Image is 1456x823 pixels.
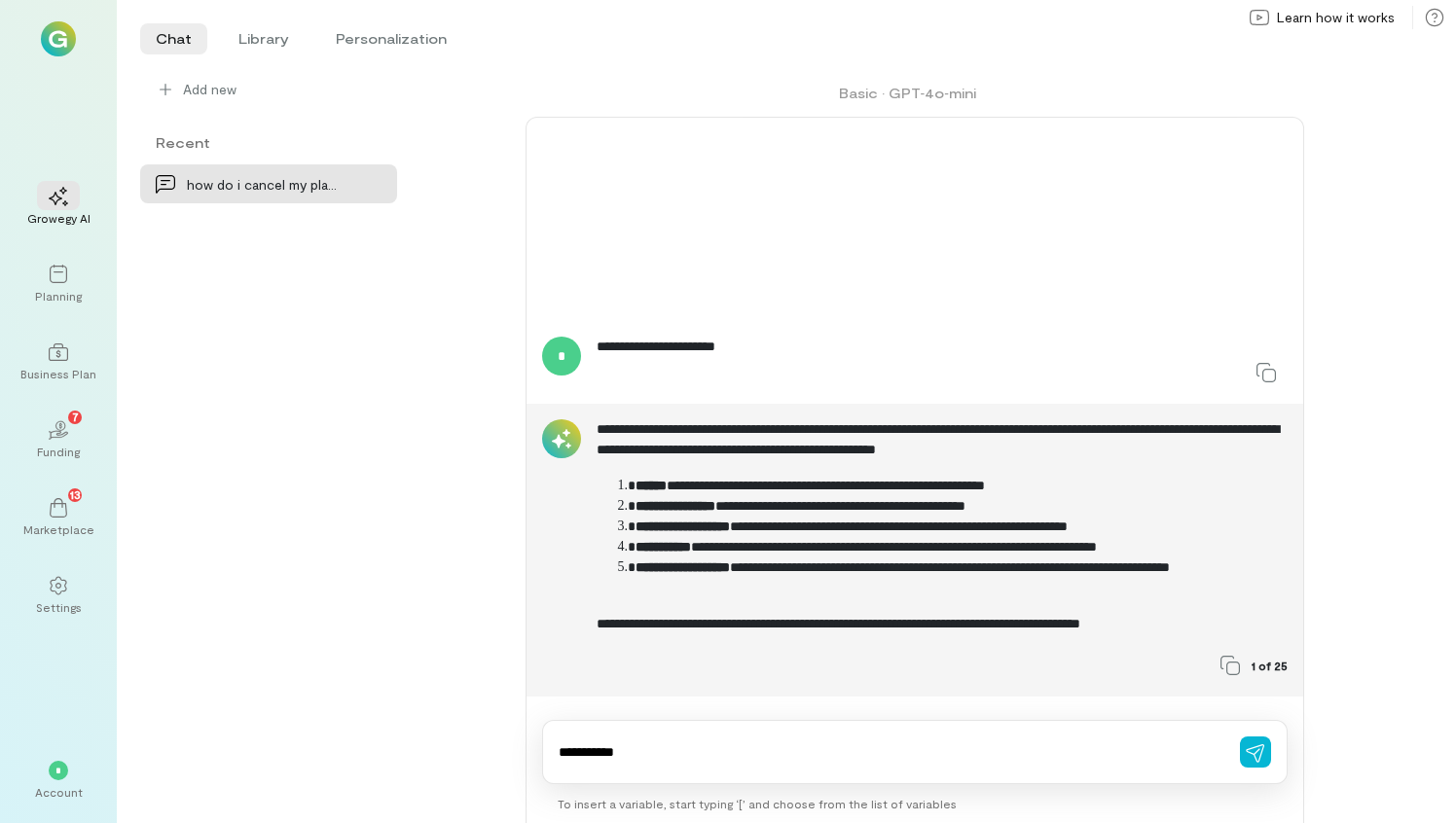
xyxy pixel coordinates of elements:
li: Library [223,23,305,54]
li: Chat [140,23,207,54]
span: 13 [70,485,81,503]
span: 7 [72,408,79,425]
div: Growegy AI [27,210,91,226]
span: Learn how it works [1277,8,1395,27]
div: Business Plan [20,366,96,381]
div: Funding [37,444,80,459]
div: *Account [23,745,93,815]
div: Account [35,784,83,800]
li: Personalization [320,23,462,54]
div: Settings [36,599,82,615]
span: Add new [183,80,382,99]
div: Planning [35,288,82,304]
a: Business Plan [23,327,93,397]
a: Marketplace [23,483,93,553]
div: To insert a variable, start typing ‘[’ and choose from the list of variables [542,784,1288,823]
a: Planning [23,249,93,319]
a: Growegy AI [23,171,93,241]
div: Recent [140,132,397,153]
span: 1 of 25 [1252,658,1288,673]
a: Settings [23,560,93,630]
div: how do i cancel my plan? [187,174,339,195]
div: Marketplace [23,521,94,537]
a: Funding [23,405,93,475]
